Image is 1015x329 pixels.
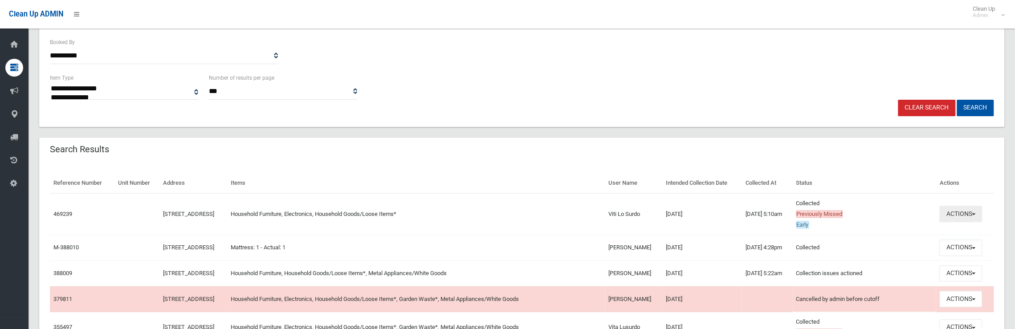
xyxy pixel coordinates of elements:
span: Previously Missed [796,210,843,218]
td: Collection issues actioned [792,260,936,286]
td: [PERSON_NAME] [605,235,663,260]
a: [STREET_ADDRESS] [163,244,214,251]
th: Status [792,173,936,193]
th: Reference Number [50,173,114,193]
th: Actions [936,173,994,193]
td: [DATE] 4:28pm [742,235,792,260]
td: [PERSON_NAME] [605,260,663,286]
label: Item Type [50,73,73,83]
th: Intended Collection Date [662,173,742,193]
td: [PERSON_NAME] [605,286,663,312]
button: Actions [939,291,982,307]
label: Booked By [50,37,75,47]
td: [DATE] [662,235,742,260]
small: Admin [973,12,995,19]
label: Number of results per page [209,73,274,83]
a: [STREET_ADDRESS] [163,211,214,217]
span: Early [796,221,809,228]
td: Household Furniture, Household Goods/Loose Items*, Metal Appliances/White Goods [227,260,605,286]
th: Address [159,173,227,193]
span: Clean Up [968,5,1004,19]
span: Clean Up ADMIN [9,10,63,18]
td: Household Furniture, Electronics, Household Goods/Loose Items* [227,193,605,235]
a: 379811 [53,296,72,302]
td: [DATE] 5:22am [742,260,792,286]
th: Collected At [742,173,792,193]
th: Unit Number [114,173,160,193]
td: Cancelled by admin before cutoff [792,286,936,312]
header: Search Results [39,141,120,158]
th: User Name [605,173,663,193]
a: 469239 [53,211,72,217]
td: Viti Lo Surdo [605,193,663,235]
button: Search [957,100,994,116]
td: [DATE] [662,286,742,312]
a: [STREET_ADDRESS] [163,296,214,302]
a: M-388010 [53,244,79,251]
a: 388009 [53,270,72,276]
button: Actions [939,265,982,282]
button: Actions [939,240,982,256]
td: Mattress: 1 - Actual: 1 [227,235,605,260]
td: Household Furniture, Electronics, Household Goods/Loose Items*, Garden Waste*, Metal Appliances/W... [227,286,605,312]
a: Clear Search [898,100,955,116]
td: Collected [792,193,936,235]
a: [STREET_ADDRESS] [163,270,214,276]
td: Collected [792,235,936,260]
button: Actions [939,206,982,222]
td: [DATE] [662,193,742,235]
th: Items [227,173,605,193]
td: [DATE] [662,260,742,286]
td: [DATE] 5:10am [742,193,792,235]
